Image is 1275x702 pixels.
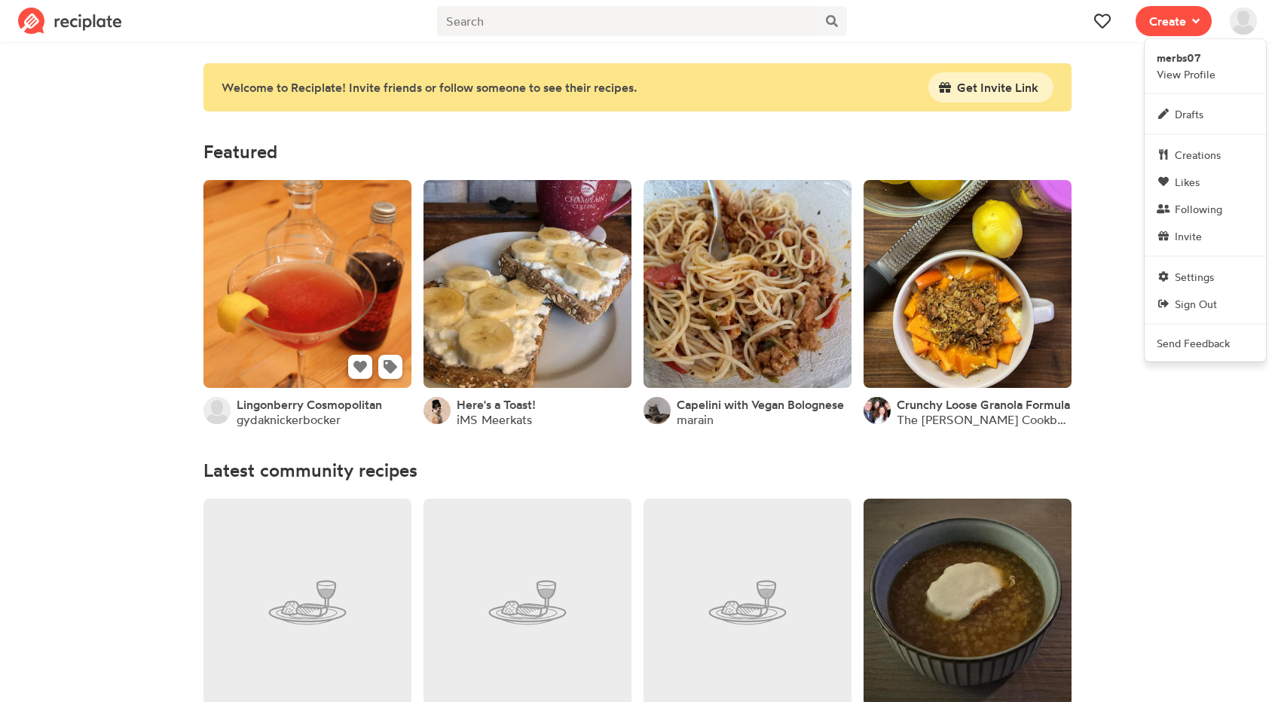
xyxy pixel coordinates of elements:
[237,397,382,412] a: Lingonberry Cosmopolitan
[928,72,1053,102] button: Get Invite Link
[1145,141,1266,168] a: Creations
[437,6,817,36] input: Search
[1157,50,1215,82] span: View Profile
[864,397,891,424] img: User's avatar
[1145,263,1266,290] a: Settings
[897,412,1072,427] a: The [PERSON_NAME] Cookbook
[1145,168,1266,195] a: Likes
[1145,45,1266,87] a: merbs07View Profile
[957,78,1038,96] span: Get Invite Link
[1175,106,1203,122] span: Drafts
[237,412,341,427] a: gydaknickerbocker
[644,397,671,424] img: User's avatar
[1157,335,1230,351] span: Send Feedback
[1157,51,1201,65] strong: merbs07
[897,397,1070,412] a: Crunchy Loose Granola Formula
[1175,296,1217,312] span: Sign Out
[1230,8,1257,35] img: User's avatar
[1175,147,1221,163] span: Creations
[1136,6,1212,36] button: Create
[457,412,532,427] a: iMS Meerkats
[203,460,1072,481] h4: Latest community recipes
[1175,201,1222,217] span: Following
[203,397,231,424] img: User's avatar
[1145,195,1266,222] a: Following
[677,397,844,412] a: Capelini with Vegan Bolognese
[1145,100,1266,127] a: Drafts
[1175,269,1214,285] span: Settings
[203,142,1072,162] h4: Featured
[423,397,451,424] img: User's avatar
[677,412,714,427] a: marain
[1149,12,1186,30] span: Create
[1145,290,1266,317] a: Sign Out
[222,78,910,96] div: Welcome to Reciplate! Invite friends or follow someone to see their recipes.
[18,8,122,35] img: Reciplate
[1175,228,1202,244] span: Invite
[1175,174,1200,190] span: Likes
[457,397,536,412] a: Here's a Toast!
